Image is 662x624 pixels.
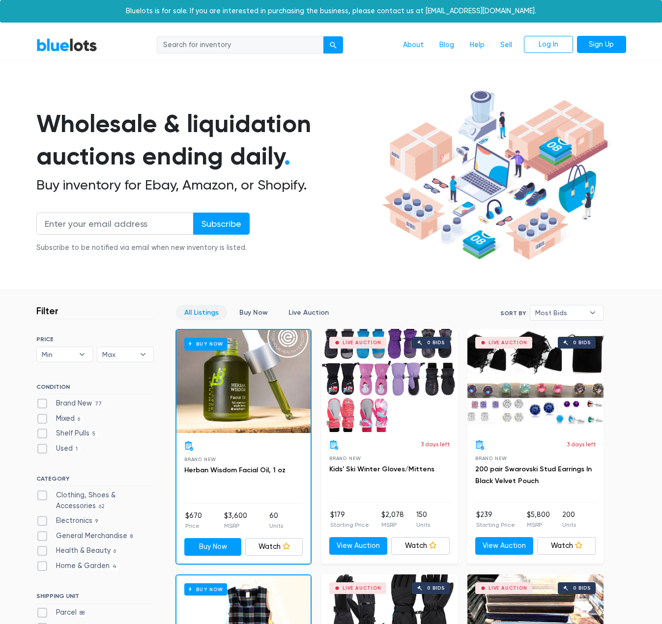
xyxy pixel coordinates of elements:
label: Shelf Pulls [36,428,99,439]
li: $2,078 [381,510,404,529]
p: Starting Price [330,520,369,529]
p: Starting Price [476,520,515,529]
h6: CONDITION [36,383,154,394]
input: Search for inventory [157,36,324,54]
label: Home & Garden [36,561,120,571]
label: Brand New [36,398,105,409]
a: Buy Now [176,330,311,433]
span: 88 [77,609,88,617]
a: Watch [245,538,303,556]
a: Live Auction [280,305,337,320]
span: 9 [92,517,101,525]
span: 6 [75,415,84,423]
label: Parcel [36,607,88,618]
span: Max [102,347,135,362]
p: 3 days left [421,440,450,449]
span: 4 [110,563,120,570]
a: Live Auction 0 bids [467,329,604,432]
a: All Listings [176,305,227,320]
p: MSRP [527,520,550,529]
li: $670 [185,511,202,530]
label: Electronics [36,515,101,526]
div: 0 bids [427,340,445,345]
div: Live Auction [489,340,527,345]
h6: Buy Now [184,338,227,350]
input: Enter your email address [36,213,194,235]
p: MSRP [224,521,247,530]
b: ▾ [72,347,92,362]
label: Mixed [36,413,84,424]
span: Brand New [475,456,507,461]
a: Live Auction 0 bids [321,329,458,432]
span: 8 [127,533,136,541]
a: 200 pair Swarovski Stud Earrings In Black Velvet Pouch [475,465,592,485]
li: $179 [330,510,369,529]
p: 3 days left [567,440,596,449]
input: Subscribe [193,213,250,235]
a: Blog [432,36,462,54]
p: Units [562,520,576,529]
li: 150 [416,510,430,529]
span: Min [42,347,74,362]
a: View Auction [329,537,388,555]
span: Brand New [329,456,361,461]
div: Subscribe to be notified via email when new inventory is listed. [36,243,250,253]
span: . [284,141,290,171]
b: ▾ [133,347,153,362]
a: Log In [524,36,573,54]
span: 5 [89,431,99,438]
a: Watch [537,537,596,555]
a: Help [462,36,492,54]
p: Units [269,521,283,530]
li: $3,600 [224,511,247,530]
label: General Merchandise [36,531,136,542]
label: Health & Beauty [36,545,119,556]
b: ▾ [582,305,603,320]
li: $239 [476,510,515,529]
div: Live Auction [343,586,381,591]
li: 60 [269,511,283,530]
a: Sign Up [577,36,626,54]
a: Kids' Ski Winter Gloves/Mittens [329,465,434,473]
a: About [395,36,432,54]
span: 62 [96,503,108,511]
label: Used [36,443,81,454]
div: 0 bids [427,586,445,591]
h2: Buy inventory for Ebay, Amazon, or Shopify. [36,177,378,193]
span: Most Bids [535,305,584,320]
p: Price [185,521,202,530]
h6: SHIPPING UNIT [36,593,154,603]
li: $5,800 [527,510,550,529]
h6: PRICE [36,336,154,343]
li: 200 [562,510,576,529]
div: Live Auction [343,340,381,345]
div: Live Auction [489,586,527,591]
p: Units [416,520,430,529]
span: 1 [73,445,81,453]
span: 6 [111,548,119,556]
div: 0 bids [573,586,591,591]
label: Sort By [500,309,526,318]
a: Buy Now [231,305,276,320]
h6: CATEGORY [36,475,154,486]
label: Clothing, Shoes & Accessories [36,490,154,511]
a: Herban Wisdom Facial Oil, 1 oz [184,466,286,474]
a: Sell [492,36,520,54]
a: BlueLots [36,38,97,52]
a: Buy Now [184,538,242,556]
span: Brand New [184,457,216,462]
h1: Wholesale & liquidation auctions ending daily [36,108,378,173]
div: 0 bids [573,340,591,345]
h3: Filter [36,305,58,317]
img: hero-ee84e7d0318cb26816c560f6b4441b76977f77a177738b4e94f68c95b2b83dbb.png [378,86,611,265]
span: 77 [92,400,105,408]
p: MSRP [381,520,404,529]
a: View Auction [475,537,534,555]
h6: Buy Now [184,583,227,596]
a: Watch [391,537,450,555]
